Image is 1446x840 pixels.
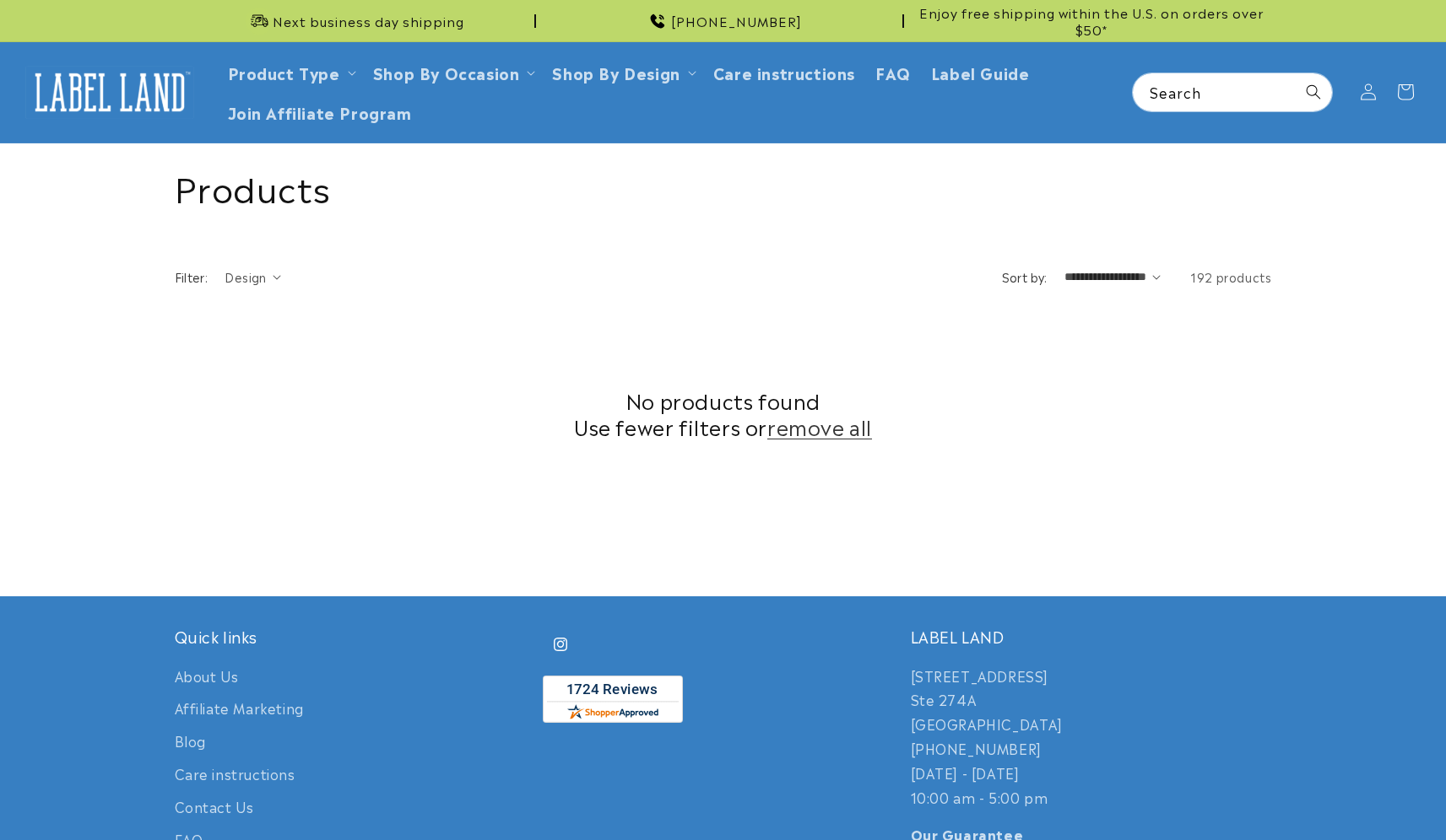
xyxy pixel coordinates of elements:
[175,790,254,823] a: Contact Us
[175,164,1272,208] h1: Products
[1190,268,1271,285] span: 192 products
[175,664,239,692] a: About Us
[273,13,464,30] span: Next business day shipping
[175,627,536,646] h2: Quick links
[175,692,304,724] a: Affiliate Marketing
[911,627,1272,646] h2: LABEL LAND
[767,413,872,439] a: remove all
[19,60,201,125] a: Label Land
[921,52,1040,92] a: Label Guide
[225,268,281,286] summary: Design (0 selected)
[363,52,543,92] summary: Shop By Occasion
[671,13,802,30] span: [PHONE_NUMBER]
[875,62,911,82] span: FAQ
[228,102,412,121] span: Join Affiliate Program
[543,676,683,723] img: Customer Reviews
[25,66,194,118] img: Label Land
[175,268,209,286] h2: Filter:
[228,61,340,83] a: Product Type
[175,387,1272,439] h2: No products found Use fewer filters or
[373,62,520,82] span: Shop By Occasion
[1002,268,1048,285] label: Sort by:
[713,62,855,82] span: Care instructions
[175,724,206,757] a: Blog
[865,52,921,92] a: FAQ
[218,52,363,92] summary: Product Type
[552,61,680,83] a: Shop By Design
[225,268,266,285] span: Design
[911,4,1272,37] span: Enjoy free shipping within the U.S. on orders over $50*
[218,92,422,132] a: Join Affiliate Program
[542,52,702,92] summary: Shop By Design
[175,757,295,790] a: Care instructions
[911,664,1272,810] p: [STREET_ADDRESS] Ste 274A [GEOGRAPHIC_DATA] [PHONE_NUMBER] [DATE] - [DATE] 10:00 am - 5:00 pm
[931,62,1030,82] span: Label Guide
[1295,73,1332,110] button: Search
[703,52,865,92] a: Care instructions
